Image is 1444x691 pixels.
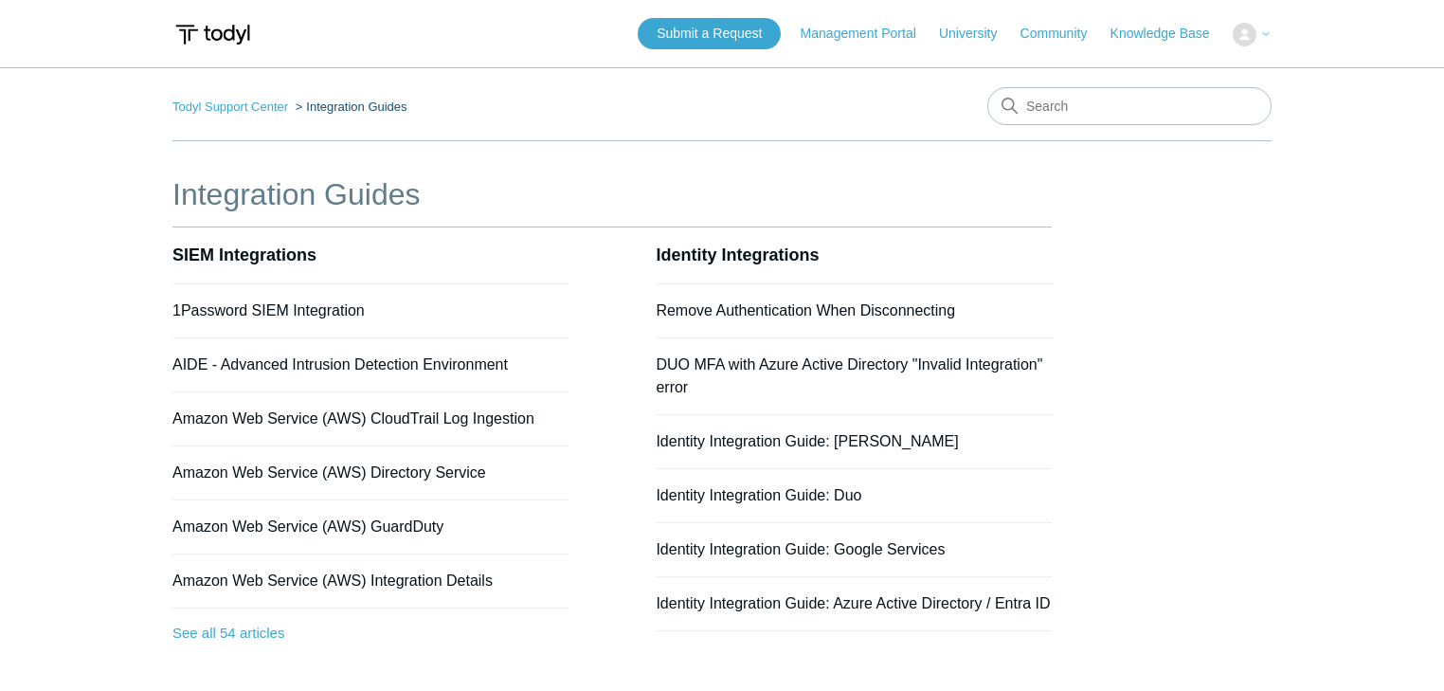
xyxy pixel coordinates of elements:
input: Search [987,87,1272,125]
li: Integration Guides [292,100,407,114]
a: Identity Integration Guide: [PERSON_NAME] [656,433,958,449]
a: AIDE - Advanced Intrusion Detection Environment [172,356,508,373]
a: Community [1020,24,1107,44]
a: Identity Integrations [656,245,819,264]
a: Identity Integration Guide: Duo [656,487,861,503]
a: Amazon Web Service (AWS) Integration Details [172,573,493,589]
a: See all 54 articles [172,609,569,659]
a: Identity Integration Guide: Google Services [656,541,945,557]
a: 1Password SIEM Integration [172,302,365,318]
a: Amazon Web Service (AWS) CloudTrail Log Ingestion [172,410,534,427]
h1: Integration Guides [172,172,1052,217]
a: SIEM Integrations [172,245,316,264]
img: Todyl Support Center Help Center home page [172,17,253,52]
a: Knowledge Base [1110,24,1229,44]
a: Amazon Web Service (AWS) Directory Service [172,464,486,481]
a: Management Portal [801,24,935,44]
a: Identity Integration Guide: Azure Active Directory / Entra ID [656,595,1050,611]
a: University [939,24,1016,44]
a: Submit a Request [638,18,781,49]
a: Amazon Web Service (AWS) GuardDuty [172,518,443,535]
a: DUO MFA with Azure Active Directory "Invalid Integration" error [656,356,1042,395]
a: Todyl Support Center [172,100,288,114]
a: Remove Authentication When Disconnecting [656,302,955,318]
li: Todyl Support Center [172,100,292,114]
